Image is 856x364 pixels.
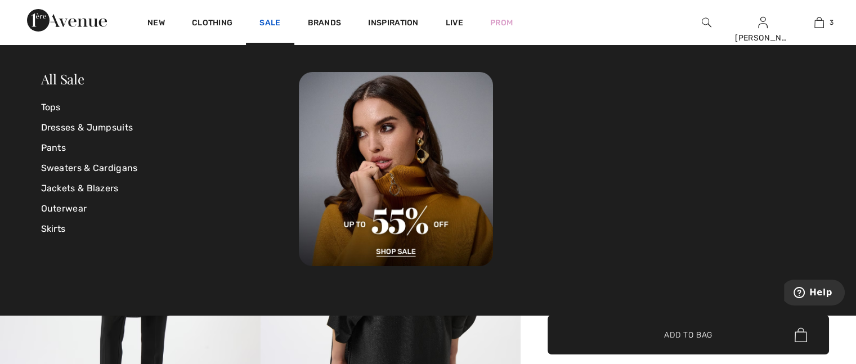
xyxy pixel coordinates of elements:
a: Jackets & Blazers [41,178,299,199]
img: 250821122604_a9c88d6374ee7.jpg [299,72,493,266]
img: search the website [702,16,711,29]
span: 3 [830,17,833,28]
img: My Info [758,16,768,29]
a: Dresses & Jumpsuits [41,118,299,138]
span: Inspiration [368,18,418,30]
a: Skirts [41,219,299,239]
img: 1ère Avenue [27,9,107,32]
img: Bag.svg [795,327,807,342]
a: Pants [41,138,299,158]
a: Sign In [758,17,768,28]
a: Sweaters & Cardigans [41,158,299,178]
iframe: Opens a widget where you can find more information [784,280,845,308]
a: Brands [308,18,342,30]
a: Tops [41,97,299,118]
img: My Bag [814,16,824,29]
a: Outerwear [41,199,299,219]
span: Add to Bag [664,329,712,341]
a: Clothing [192,18,232,30]
a: 3 [791,16,846,29]
a: All Sale [41,70,84,88]
button: Add to Bag [548,315,829,354]
a: New [147,18,165,30]
a: Live [446,17,463,29]
div: [PERSON_NAME] [735,32,790,44]
a: Prom [490,17,513,29]
a: Sale [259,18,280,30]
